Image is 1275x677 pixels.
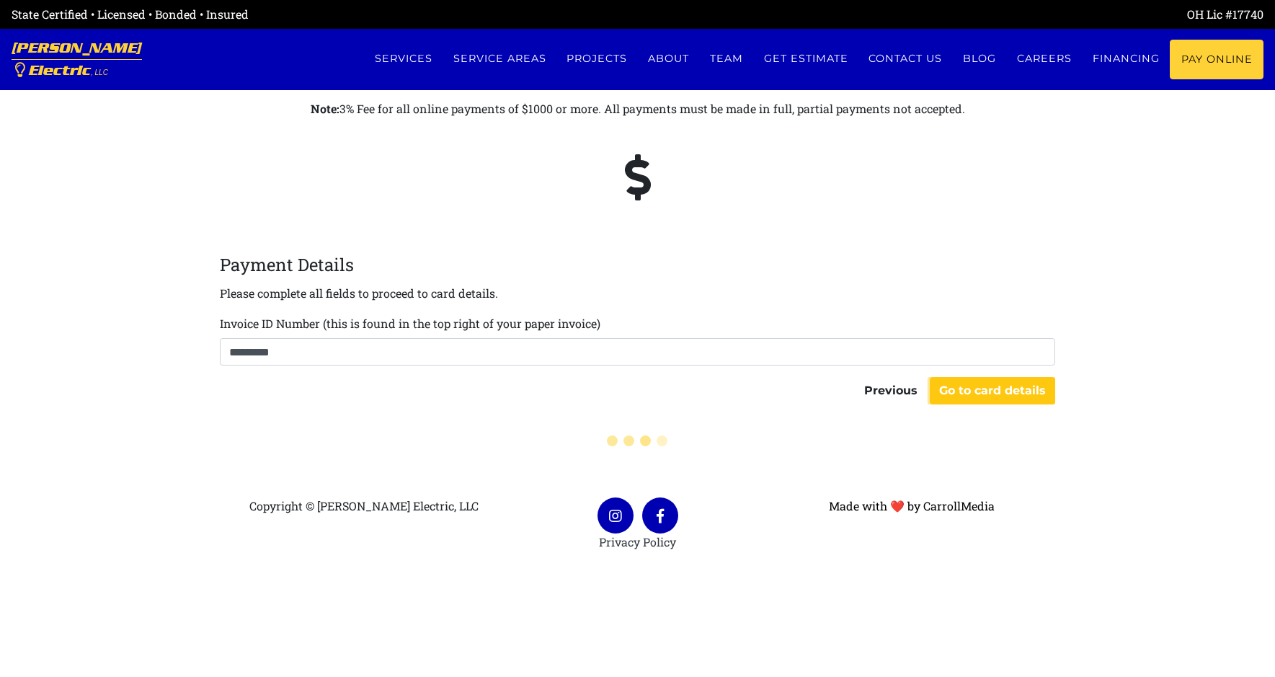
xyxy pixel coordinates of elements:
a: [PERSON_NAME] Electric, LLC [12,29,142,90]
div: OH Lic #17740 [638,6,1264,23]
a: Service Areas [443,40,556,78]
a: Made with ❤ by CarrollMedia [829,498,995,513]
a: Financing [1082,40,1170,78]
button: Go to card details [930,377,1055,404]
span: , LLC [91,68,108,76]
a: Privacy Policy [599,534,676,549]
a: Services [364,40,443,78]
a: About [638,40,700,78]
button: Previous [855,377,927,404]
a: Projects [556,40,638,78]
a: Team [700,40,754,78]
legend: Payment Details [220,252,1054,278]
strong: Note: [311,101,339,116]
label: Invoice ID Number (this is found in the top right of your paper invoice) [220,315,600,332]
div: State Certified • Licensed • Bonded • Insured [12,6,638,23]
span: Copyright © [PERSON_NAME] Electric, LLC [249,498,479,513]
a: Careers [1007,40,1083,78]
p: Please complete all fields to proceed to card details. [220,283,498,304]
a: Get estimate [753,40,858,78]
p: 3% Fee for all online payments of $1000 or more. All payments must be made in full, partial payme... [238,99,1038,119]
a: Contact us [858,40,953,78]
a: Blog [953,40,1007,78]
a: Pay Online [1170,40,1263,79]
